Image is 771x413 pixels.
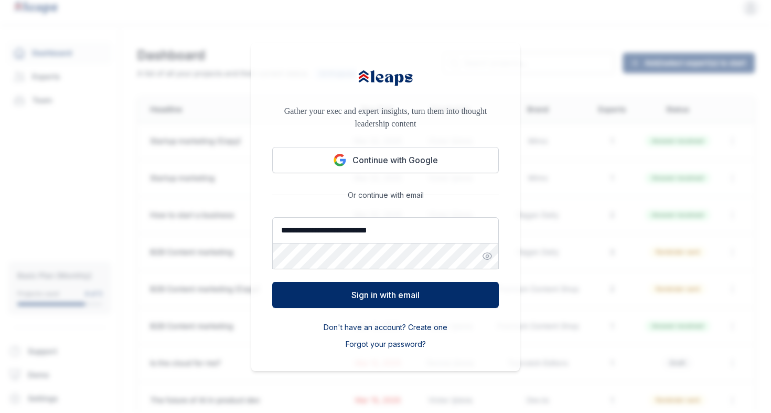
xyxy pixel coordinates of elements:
img: Leaps [357,63,414,92]
button: Continue with Google [272,147,499,173]
img: Google logo [334,154,346,166]
span: Or continue with email [344,190,428,200]
p: Gather your exec and expert insights, turn them into thought leadership content [272,105,499,130]
button: Sign in with email [272,282,499,308]
button: Forgot your password? [346,339,426,350]
button: Don't have an account? Create one [324,322,447,333]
